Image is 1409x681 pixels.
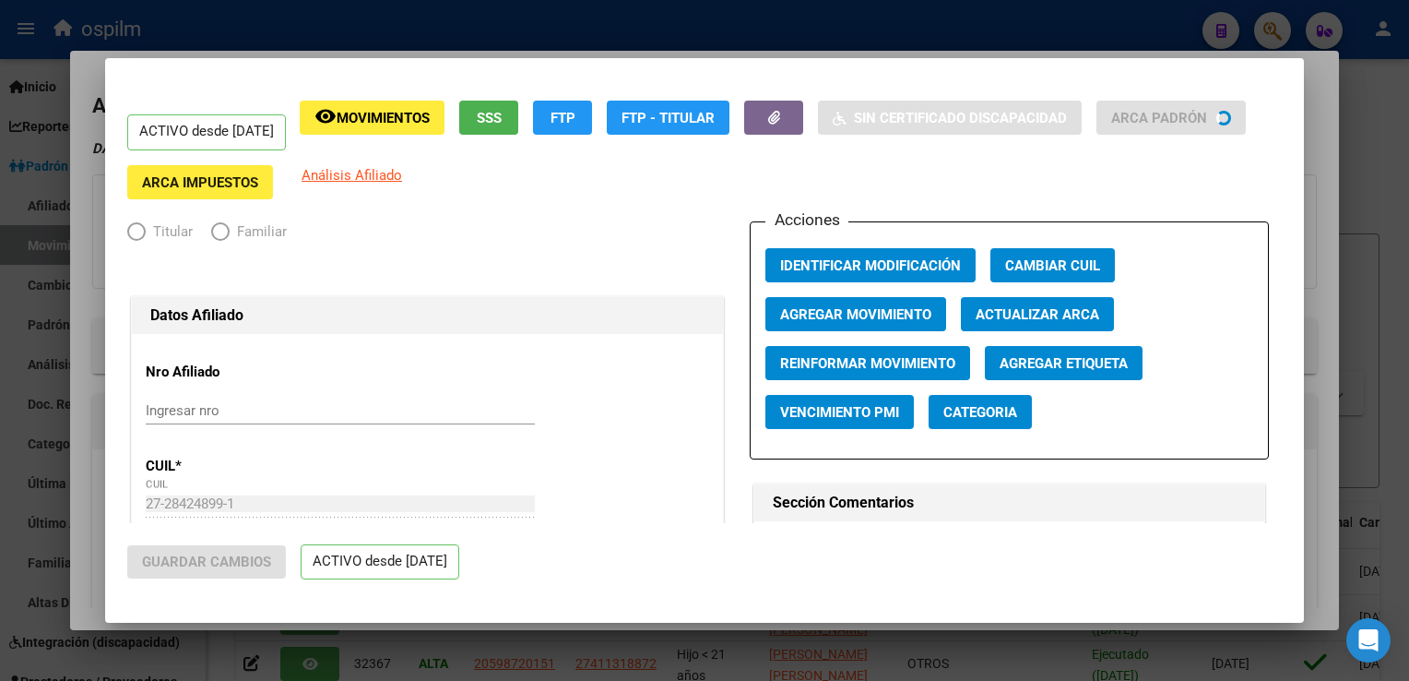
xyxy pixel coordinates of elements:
[337,110,430,126] span: Movimientos
[477,110,502,126] span: SSS
[146,456,314,477] p: CUIL
[1000,355,1128,372] span: Agregar Etiqueta
[459,101,518,135] button: SSS
[622,110,715,126] span: FTP - Titular
[1346,618,1391,663] div: Open Intercom Messenger
[301,544,459,580] p: ACTIVO desde [DATE]
[780,404,899,421] span: Vencimiento PMI
[1111,110,1207,126] span: ARCA Padrón
[551,110,575,126] span: FTP
[142,554,271,570] span: Guardar Cambios
[1005,257,1100,274] span: Cambiar CUIL
[765,297,946,331] button: Agregar Movimiento
[854,110,1067,126] span: Sin Certificado Discapacidad
[150,305,704,327] h1: Datos Afiliado
[990,248,1115,282] button: Cambiar CUIL
[780,257,961,274] span: Identificar Modificación
[765,346,970,380] button: Reinformar Movimiento
[780,306,931,323] span: Agregar Movimiento
[1096,101,1246,135] button: ARCA Padrón
[976,306,1099,323] span: Actualizar ARCA
[127,227,305,244] mat-radio-group: Elija una opción
[142,174,258,191] span: ARCA Impuestos
[765,248,976,282] button: Identificar Modificación
[961,297,1114,331] button: Actualizar ARCA
[765,395,914,429] button: Vencimiento PMI
[533,101,592,135] button: FTP
[146,221,193,243] span: Titular
[773,492,1246,514] h1: Sección Comentarios
[314,105,337,127] mat-icon: remove_red_eye
[127,165,273,199] button: ARCA Impuestos
[146,362,314,383] p: Nro Afiliado
[985,346,1143,380] button: Agregar Etiqueta
[943,404,1017,421] span: Categoria
[818,101,1082,135] button: Sin Certificado Discapacidad
[929,395,1032,429] button: Categoria
[780,355,955,372] span: Reinformar Movimiento
[127,545,286,579] button: Guardar Cambios
[302,167,402,184] span: Análisis Afiliado
[607,101,729,135] button: FTP - Titular
[300,101,444,135] button: Movimientos
[230,221,287,243] span: Familiar
[765,208,848,232] h3: Acciones
[127,114,286,150] p: ACTIVO desde [DATE]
